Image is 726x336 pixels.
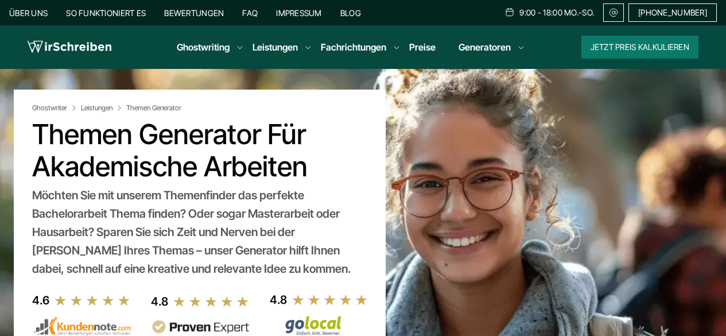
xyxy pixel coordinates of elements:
[151,320,250,334] img: provenexpert reviews
[519,8,594,17] span: 9:00 - 18:00 Mo.-So.
[459,40,511,54] a: Generatoren
[28,38,111,56] img: logo wirschreiben
[151,292,168,311] div: 4.8
[32,118,367,183] h1: Themen Generator für akademische Arbeiten
[409,41,436,53] a: Preise
[173,295,250,308] img: stars
[638,8,707,17] span: [PHONE_NUMBER]
[608,8,619,17] img: Email
[177,40,230,54] a: Ghostwriting
[276,8,322,18] a: Impressum
[340,8,361,18] a: Blog
[32,103,79,113] a: Ghostwriter
[32,186,367,278] div: Möchten Sie mit unserem Themenfinder das perfekte Bachelorarbeit Thema finden? Oder sogar Mastera...
[270,315,368,336] img: Wirschreiben Bewertungen
[321,40,386,54] a: Fachrichtungen
[54,294,131,307] img: stars
[32,291,49,310] div: 4.6
[81,103,124,113] a: Leistungen
[253,40,298,54] a: Leistungen
[292,293,368,306] img: stars
[270,291,287,309] div: 4.8
[581,36,698,59] button: Jetzt Preis kalkulieren
[164,8,224,18] a: Bewertungen
[9,8,48,18] a: Über uns
[66,8,146,18] a: So funktioniert es
[32,316,131,336] img: kundennote
[126,103,181,113] span: Themen Generator
[628,3,717,22] a: [PHONE_NUMBER]
[504,7,515,17] img: Schedule
[242,8,258,18] a: FAQ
